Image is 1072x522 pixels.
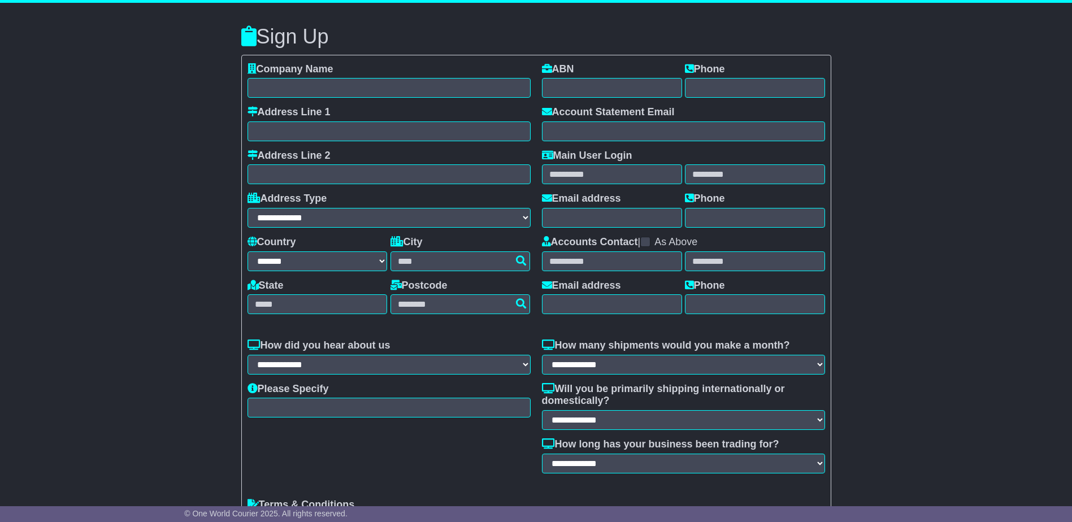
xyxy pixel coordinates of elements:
[248,236,296,249] label: Country
[248,106,331,119] label: Address Line 1
[654,236,697,249] label: As Above
[685,193,725,205] label: Phone
[542,280,621,292] label: Email address
[248,63,333,76] label: Company Name
[248,150,331,162] label: Address Line 2
[542,340,790,352] label: How many shipments would you make a month?
[542,106,675,119] label: Account Statement Email
[542,383,825,407] label: Will you be primarily shipping internationally or domestically?
[248,340,390,352] label: How did you hear about us
[390,280,448,292] label: Postcode
[248,383,329,395] label: Please Specify
[542,193,621,205] label: Email address
[542,63,574,76] label: ABN
[248,499,355,511] label: Terms & Conditions
[241,25,831,48] h3: Sign Up
[542,438,779,451] label: How long has your business been trading for?
[390,236,423,249] label: City
[248,193,327,205] label: Address Type
[184,509,348,518] span: © One World Courier 2025. All rights reserved.
[685,63,725,76] label: Phone
[542,150,632,162] label: Main User Login
[542,236,825,251] div: |
[248,280,284,292] label: State
[685,280,725,292] label: Phone
[542,236,638,249] label: Accounts Contact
